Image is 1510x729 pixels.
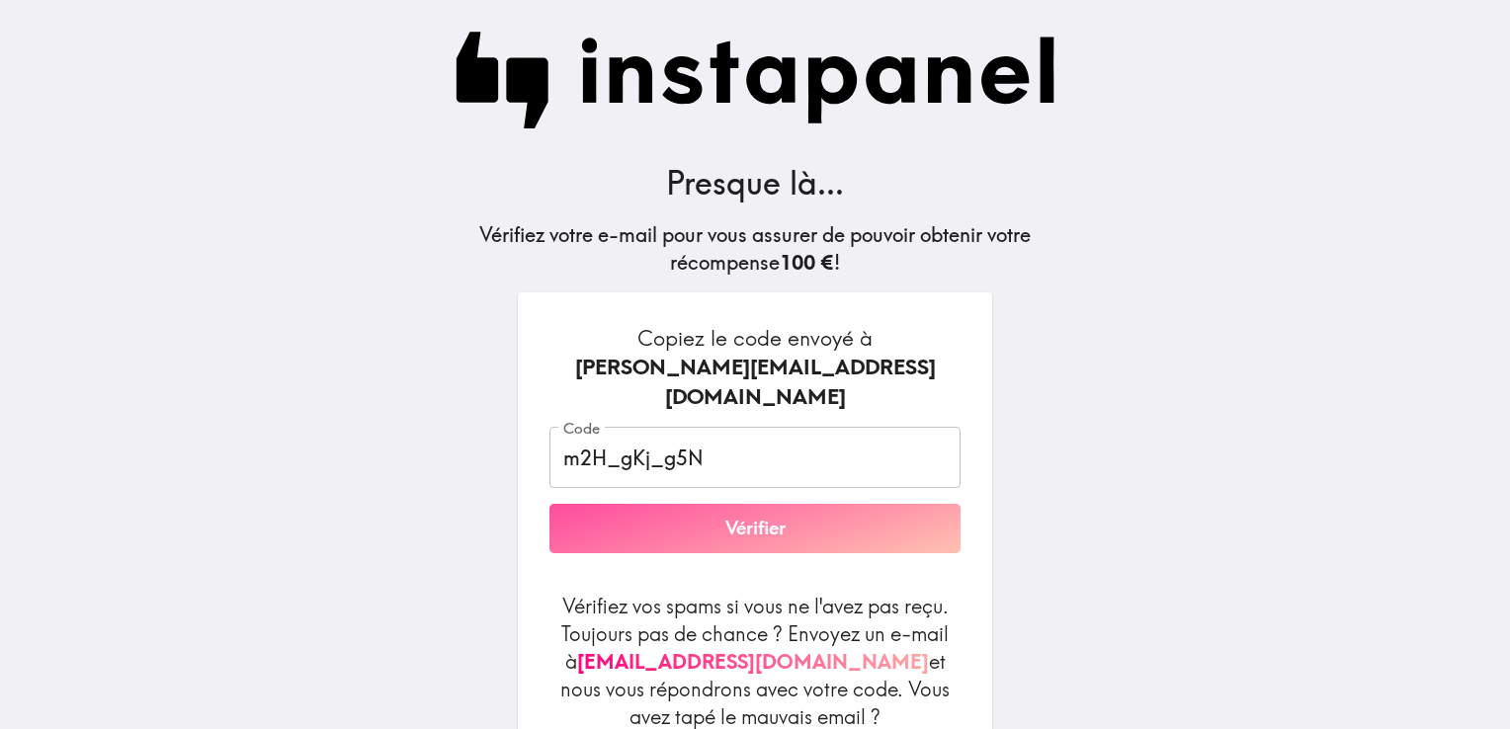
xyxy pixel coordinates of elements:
input: xxx_xxx_xxx [549,427,961,488]
img: Instapanel [455,32,1055,129]
button: Vérifier [549,504,961,553]
label: Code [563,418,600,440]
h5: Vérifiez votre e-mail pour vous assurer de pouvoir obtenir votre récompense ! [455,221,1055,277]
h6: Copiez le code envoyé à [549,324,961,412]
b: 100 € [780,250,834,275]
h3: Presque là... [455,161,1055,205]
div: [PERSON_NAME][EMAIL_ADDRESS][DOMAIN_NAME] [549,353,961,411]
a: [EMAIL_ADDRESS][DOMAIN_NAME] [577,649,929,674]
